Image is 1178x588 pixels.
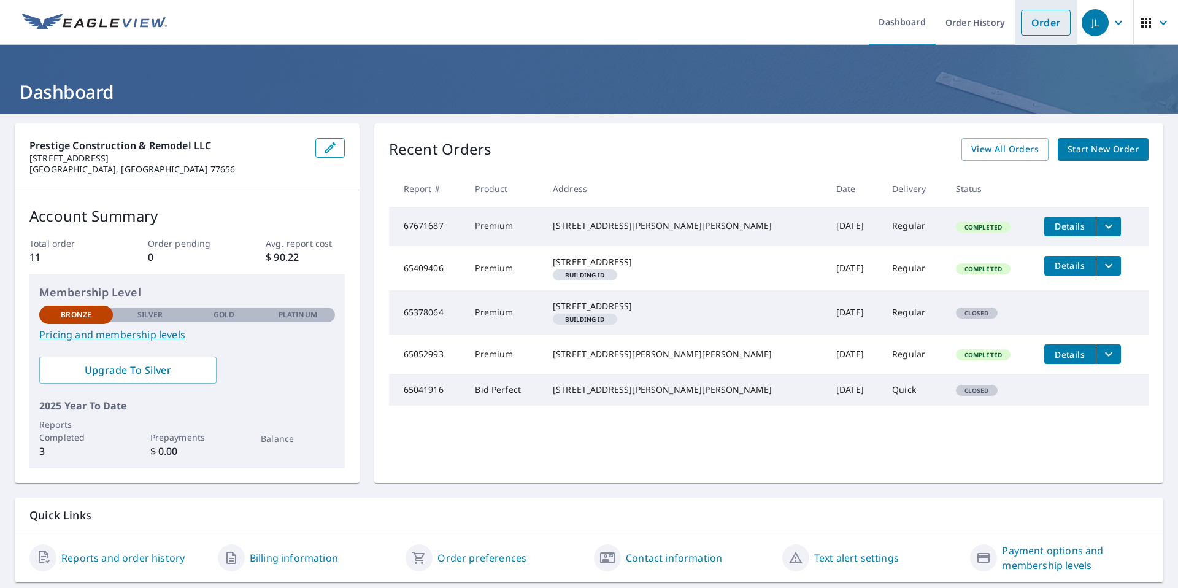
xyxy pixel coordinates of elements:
[1096,217,1121,236] button: filesDropdownBtn-67671687
[553,220,817,232] div: [STREET_ADDRESS][PERSON_NAME][PERSON_NAME]
[553,256,817,268] div: [STREET_ADDRESS]
[1044,344,1096,364] button: detailsBtn-65052993
[29,164,306,175] p: [GEOGRAPHIC_DATA], [GEOGRAPHIC_DATA] 77656
[15,79,1163,104] h1: Dashboard
[882,290,945,335] td: Regular
[1044,217,1096,236] button: detailsBtn-67671687
[39,398,335,413] p: 2025 Year To Date
[465,207,543,246] td: Premium
[29,237,108,250] p: Total order
[29,250,108,265] p: 11
[553,348,817,360] div: [STREET_ADDRESS][PERSON_NAME][PERSON_NAME]
[814,551,899,565] a: Text alert settings
[39,357,217,384] a: Upgrade To Silver
[957,350,1009,359] span: Completed
[1082,9,1109,36] div: JL
[1068,142,1139,157] span: Start New Order
[1021,10,1071,36] a: Order
[1044,256,1096,276] button: detailsBtn-65409406
[39,444,113,458] p: 3
[1096,344,1121,364] button: filesDropdownBtn-65052993
[465,290,543,335] td: Premium
[29,205,345,227] p: Account Summary
[389,335,466,374] td: 65052993
[957,223,1009,231] span: Completed
[250,551,338,565] a: Billing information
[1002,543,1149,573] a: Payment options and membership levels
[39,284,335,301] p: Membership Level
[465,171,543,207] th: Product
[437,551,526,565] a: Order preferences
[826,207,882,246] td: [DATE]
[148,250,226,265] p: 0
[148,237,226,250] p: Order pending
[389,374,466,406] td: 65041916
[882,374,945,406] td: Quick
[279,309,317,320] p: Platinum
[1052,260,1088,271] span: Details
[826,290,882,335] td: [DATE]
[957,309,996,317] span: Closed
[626,551,722,565] a: Contact information
[214,309,234,320] p: Gold
[971,142,1039,157] span: View All Orders
[61,309,91,320] p: Bronze
[543,171,826,207] th: Address
[882,335,945,374] td: Regular
[389,207,466,246] td: 67671687
[961,138,1049,161] a: View All Orders
[39,418,113,444] p: Reports Completed
[389,246,466,290] td: 65409406
[882,207,945,246] td: Regular
[266,250,344,265] p: $ 90.22
[565,272,605,278] em: Building ID
[150,444,224,458] p: $ 0.00
[882,171,945,207] th: Delivery
[553,300,817,312] div: [STREET_ADDRESS]
[957,386,996,395] span: Closed
[465,246,543,290] td: Premium
[389,138,492,161] p: Recent Orders
[946,171,1034,207] th: Status
[22,14,167,32] img: EV Logo
[826,374,882,406] td: [DATE]
[465,374,543,406] td: Bid Perfect
[826,246,882,290] td: [DATE]
[150,431,224,444] p: Prepayments
[1096,256,1121,276] button: filesDropdownBtn-65409406
[39,327,335,342] a: Pricing and membership levels
[826,171,882,207] th: Date
[389,290,466,335] td: 65378064
[465,335,543,374] td: Premium
[565,316,605,322] em: Building ID
[553,384,817,396] div: [STREET_ADDRESS][PERSON_NAME][PERSON_NAME]
[137,309,163,320] p: Silver
[882,246,945,290] td: Regular
[957,265,1009,273] span: Completed
[266,237,344,250] p: Avg. report cost
[29,138,306,153] p: Prestige Construction & Remodel LLC
[1058,138,1149,161] a: Start New Order
[49,363,207,377] span: Upgrade To Silver
[826,335,882,374] td: [DATE]
[29,508,1149,523] p: Quick Links
[261,432,334,445] p: Balance
[1052,220,1088,232] span: Details
[29,153,306,164] p: [STREET_ADDRESS]
[389,171,466,207] th: Report #
[61,551,185,565] a: Reports and order history
[1052,349,1088,360] span: Details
